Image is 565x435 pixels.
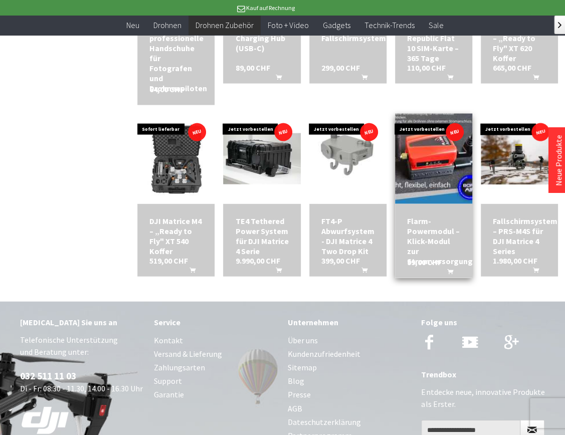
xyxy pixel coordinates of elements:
a: Gadgets [315,15,357,36]
span: Sale [428,20,443,30]
button: In den Warenkorb [177,265,202,278]
div: WB37 Battery Charging Hub (USB-C) [235,23,288,53]
a: Blog [288,374,412,387]
div: FT4-P Abwurfsystem - DJI Matrice 4 Two Drop Kit [321,215,374,256]
a: Fallschirmsystem – PRS-M4S für DJI Matrice 4 Series 1.980,00 CHF In den Warenkorb [493,215,546,256]
img: Fallschirmsystem – PRS-M4S für DJI Matrice 4 Series [481,120,558,197]
a: Digital Republic Flat 10 SIM-Karte – 365 Tage 110,00 CHF In den Warenkorb [407,23,460,63]
span: 299,00 CHF [321,62,360,72]
div: Folge uns [421,315,545,328]
a: DJI Matrice M4 – „Ready to Fly" XT 620 Koffer 665,00 CHF In den Warenkorb [493,23,546,63]
a: AGB [288,401,412,415]
span: Drohnen [153,20,181,30]
a: DJI Matrice M4 – „Ready to Fly" XT 540 Koffer 519,00 CHF In den Warenkorb [149,215,203,256]
a: Flarm-Powermodul – Klick-Modul zur Stromversorgung 99,00 CHF In den Warenkorb [407,215,460,266]
img: TE4 Tethered Power System für DJI Matrice 4 Serie [223,133,300,184]
a: Technik-Trends [357,15,421,36]
a: Foto + Video [261,15,315,36]
p: Entdecke neue, innovative Produkte als Erster. [421,385,545,409]
a: FT4-P Abwurfsystem - DJI Matrice 4 Two Drop Kit 399,00 CHF In den Warenkorb [321,215,374,256]
a: Kundenzufriedenheit [288,347,412,360]
a: Presse [288,387,412,401]
img: DJI Matrice M4 – „Ready to Fly" XT 540 Koffer [137,120,215,197]
a: PGYTECH professionelle Handschuhe für Fotografen und Drohnenpiloten 64,00 CHF [149,23,203,93]
button: In den Warenkorb [264,265,288,278]
span: 665,00 CHF [493,62,531,72]
button: In den Warenkorb [435,267,459,280]
div: PGYTECH professionelle Handschuhe für Fotografen und Drohnenpiloten [149,23,203,93]
div: Trendbox [421,367,545,380]
div: DJI Matrice M4 – „Ready to Fly" XT 620 Koffer [493,23,546,63]
span: 519,00 CHF [149,255,188,265]
div: TE4 Tethered Power System für DJI Matrice 4 Serie [235,215,288,256]
span: 399,00 CHF [321,255,360,265]
a: Dateschutzerklärung [288,415,412,428]
span: 99,00 CHF [407,257,442,267]
span: 89,00 CHF [235,62,270,72]
div: DJI Matrice M4 – „Ready to Fly" XT 540 Koffer [149,215,203,256]
button: In den Warenkorb [264,72,288,85]
div: [MEDICAL_DATA] Sie uns an [20,315,144,328]
span: 110,00 CHF [407,62,446,72]
button: In den Warenkorb [521,265,545,278]
a: Support [154,374,278,387]
button: In den Warenkorb [349,72,373,85]
span: Foto + Video [268,20,308,30]
a: TE4 Tethered Power System für DJI Matrice 4 Serie 9.990,00 CHF In den Warenkorb [235,215,288,256]
button: In den Warenkorb [435,72,459,85]
a: Zahlungsarten [154,360,278,374]
span: 9.990,00 CHF [235,255,280,265]
a: 032 511 11 03 [20,369,76,381]
div: Fallschirmsystem – PRS-M4S für DJI Matrice 4 Series [493,215,546,256]
span: Technik-Trends [364,20,414,30]
a: Kontakt [154,333,278,347]
span: 1.980,00 CHF [493,255,537,265]
a: Drohnen Zubehör [189,15,261,36]
button: In den Warenkorb [349,265,373,278]
div: Flarm-Powermodul – Klick-Modul zur Stromversorgung [407,215,460,266]
img: FT4-P Abwurfsystem - DJI Matrice 4 Two Drop Kit [318,113,378,203]
span: Drohnen Zubehör [196,20,254,30]
span: Gadgets [322,20,350,30]
div: Service [154,315,278,328]
a: Sale [421,15,450,36]
a: Sitemap [288,360,412,374]
a: Über uns [288,333,412,347]
a: Drohnen [146,15,189,36]
span: Neu [126,20,139,30]
a: Garantie [154,387,278,401]
div: Unternehmen [288,315,412,328]
div: Digital Republic Flat 10 SIM-Karte – 365 Tage [407,23,460,63]
span:  [558,22,561,28]
a: Neue Produkte [553,135,563,186]
button: In den Warenkorb [521,72,545,85]
img: Flarm-Powermodul – Klick-Modul zur Stromversorgung [380,110,488,206]
span: 64,00 CHF [149,84,184,94]
a: Versand & Lieferung [154,347,278,360]
a: WB37 Battery Charging Hub (USB-C) 89,00 CHF In den Warenkorb [235,23,288,53]
a: Neu [119,15,146,36]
